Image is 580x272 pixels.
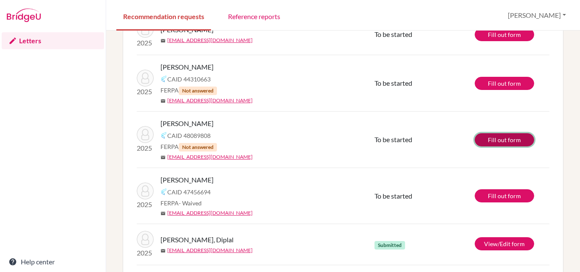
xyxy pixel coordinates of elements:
span: Not answered [179,143,217,151]
a: [EMAIL_ADDRESS][DOMAIN_NAME] [167,97,253,104]
a: Reference reports [221,1,287,31]
a: Fill out form [475,28,534,41]
span: To be started [374,192,412,200]
a: Help center [2,253,104,270]
span: FERPA [160,199,202,208]
img: Common App logo [160,76,167,82]
a: [EMAIL_ADDRESS][DOMAIN_NAME] [167,153,253,161]
p: 2025 [137,143,154,153]
span: FERPA [160,86,217,95]
span: mail [160,38,166,43]
span: CAID 47456694 [167,188,211,196]
span: mail [160,211,166,216]
span: mail [160,248,166,253]
span: [PERSON_NAME], Diplal [160,235,234,245]
a: Fill out form [475,133,534,146]
a: [EMAIL_ADDRESS][DOMAIN_NAME] [167,209,253,217]
img: Common App logo [160,188,167,195]
span: CAID 48089808 [167,131,211,140]
p: 2025 [137,248,154,258]
img: Bridge-U [7,8,41,22]
img: Bhandari, Sakshi [137,182,154,199]
span: [PERSON_NAME] [160,118,214,129]
img: Pokharel, Rishabh [137,126,154,143]
img: Thakur Barhi, Diplal [137,231,154,248]
span: Not answered [179,87,217,95]
span: To be started [374,135,412,143]
span: Submitted [374,241,405,250]
span: To be started [374,79,412,87]
img: Common App logo [160,132,167,139]
a: View/Edit form [475,237,534,250]
p: 2025 [137,38,154,48]
a: [EMAIL_ADDRESS][DOMAIN_NAME] [167,247,253,254]
a: [EMAIL_ADDRESS][DOMAIN_NAME] [167,36,253,44]
a: Fill out form [475,189,534,202]
img: Pandey, Sandesh [137,70,154,87]
span: To be started [374,30,412,38]
p: 2025 [137,87,154,97]
span: mail [160,155,166,160]
span: - Waived [179,199,202,207]
p: 2025 [137,199,154,210]
span: FERPA [160,142,217,151]
span: [PERSON_NAME] [160,62,214,72]
a: Fill out form [475,77,534,90]
span: mail [160,98,166,104]
a: Recommendation requests [116,1,211,31]
a: Letters [2,32,104,49]
span: CAID 44310663 [167,75,211,84]
button: [PERSON_NAME] [504,7,570,23]
span: [PERSON_NAME] [160,175,214,185]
